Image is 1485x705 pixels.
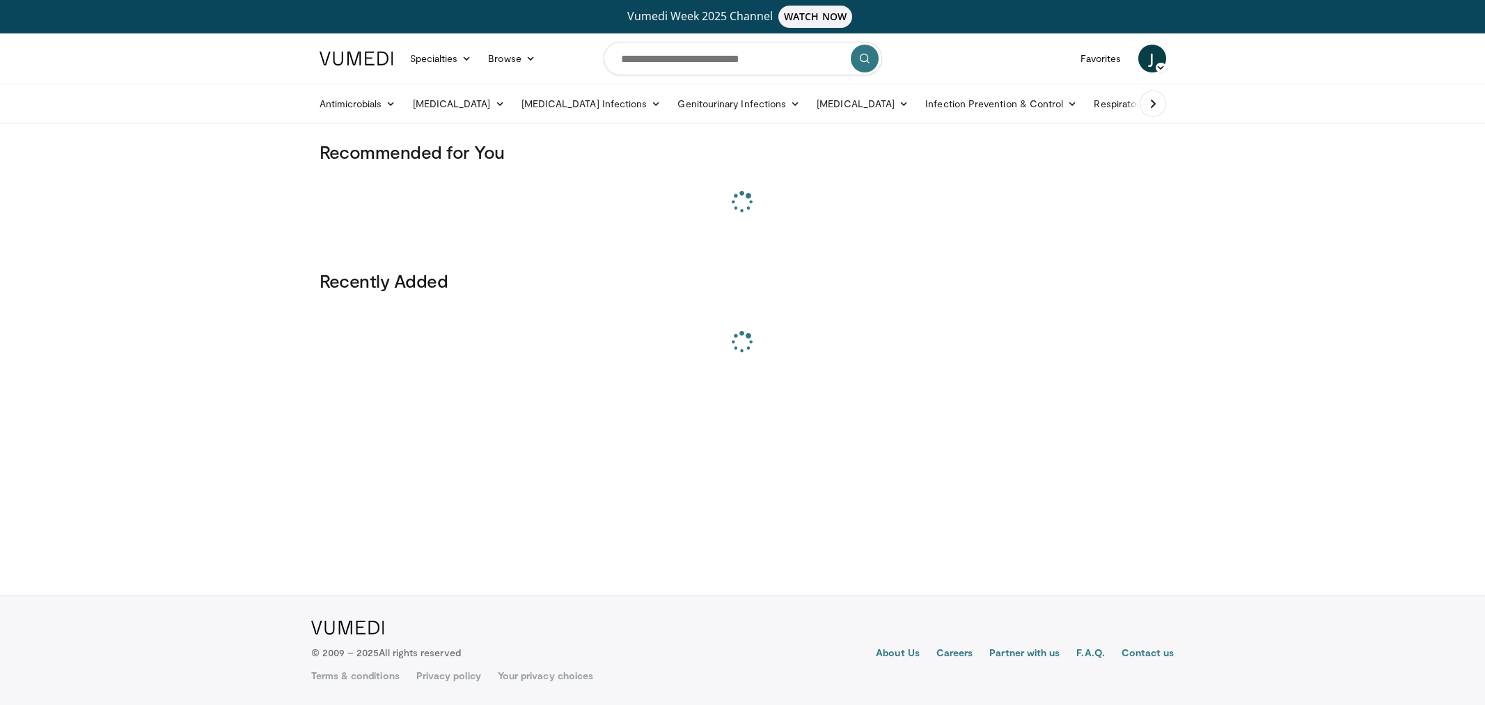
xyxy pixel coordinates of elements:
span: All rights reserved [379,646,460,658]
a: About Us [876,646,920,663]
a: Genitourinary Infections [669,90,808,118]
img: VuMedi Logo [311,621,384,635]
a: [MEDICAL_DATA] [404,90,513,118]
a: Your privacy choices [498,669,593,683]
a: F.A.Q. [1076,646,1104,663]
a: Infection Prevention & Control [917,90,1085,118]
a: Partner with us [989,646,1060,663]
img: VuMedi Logo [320,52,393,65]
a: Terms & conditions [311,669,400,683]
h3: Recommended for You [320,141,1166,163]
a: Antimicrobials [311,90,404,118]
a: [MEDICAL_DATA] Infections [513,90,670,118]
a: Browse [480,45,544,72]
a: Vumedi Week 2025 ChannelWATCH NOW [322,6,1164,28]
a: Contact us [1122,646,1174,663]
a: Careers [936,646,973,663]
a: Respiratory Infections [1085,90,1215,118]
a: Favorites [1072,45,1130,72]
span: WATCH NOW [778,6,852,28]
a: J [1138,45,1166,72]
a: Specialties [402,45,480,72]
a: Privacy policy [416,669,481,683]
h3: Recently Added [320,270,1166,292]
input: Search topics, interventions [604,42,882,75]
p: © 2009 – 2025 [311,646,461,660]
a: [MEDICAL_DATA] [808,90,917,118]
